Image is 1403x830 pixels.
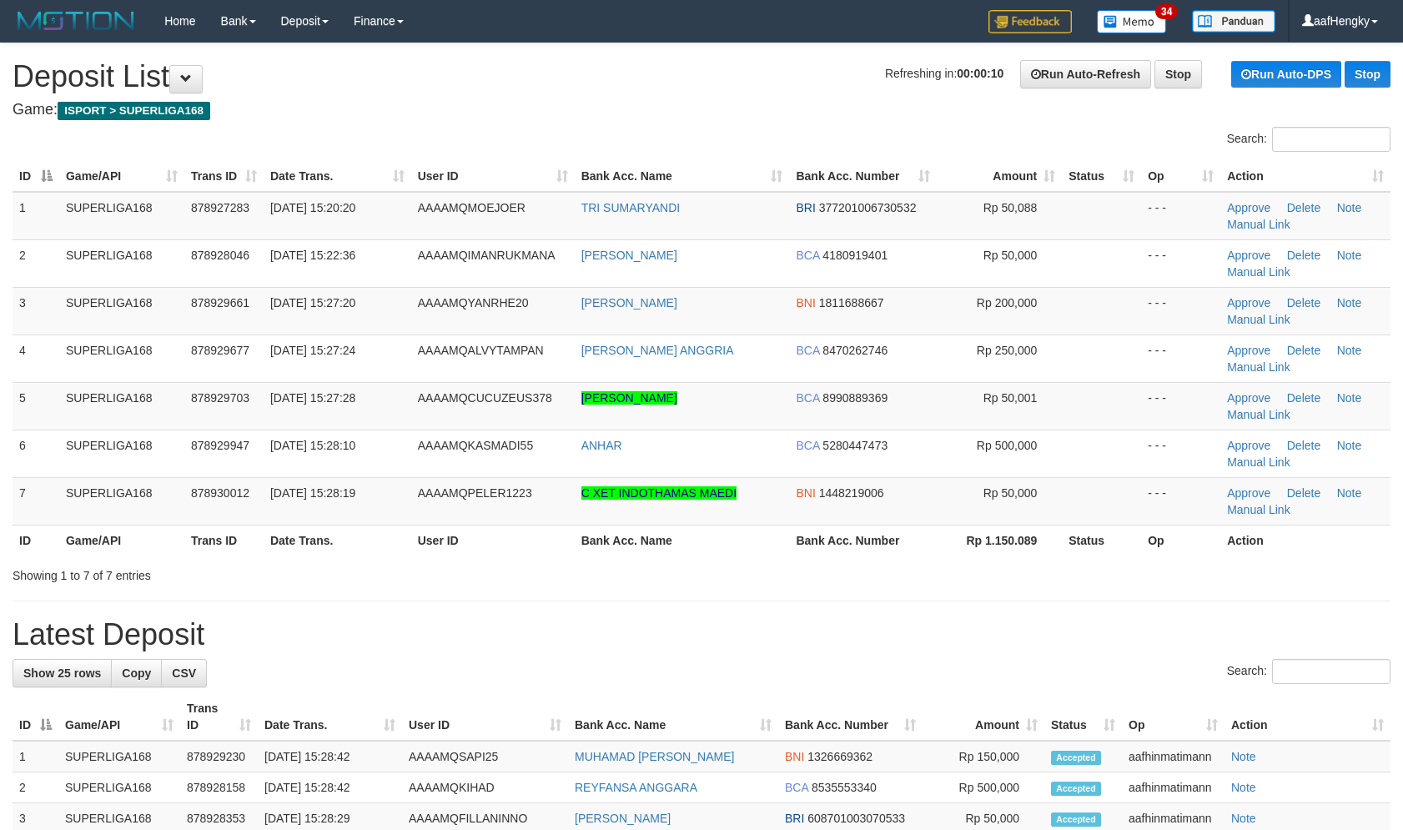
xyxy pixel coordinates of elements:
td: AAAAMQSAPI25 [402,741,568,772]
h1: Deposit List [13,60,1390,93]
th: Bank Acc. Number: activate to sort column ascending [789,161,937,192]
td: SUPERLIGA168 [58,741,180,772]
span: AAAAMQPELER1223 [418,486,532,500]
th: Date Trans. [264,525,411,556]
span: AAAAMQMOEJOER [418,201,525,214]
span: Copy 5280447473 to clipboard [822,439,888,452]
span: AAAAMQIMANRUKMANA [418,249,556,262]
th: Action: activate to sort column ascending [1224,693,1390,741]
span: Copy 8470262746 to clipboard [822,344,888,357]
th: Status [1062,525,1141,556]
span: Rp 50,088 [983,201,1038,214]
a: [PERSON_NAME] [581,391,677,405]
span: BRI [796,201,815,214]
span: [DATE] 15:22:36 [270,249,355,262]
span: BCA [796,344,819,357]
span: [DATE] 15:27:20 [270,296,355,309]
th: Bank Acc. Name: activate to sort column ascending [568,693,778,741]
th: User ID [411,525,575,556]
span: Rp 500,000 [977,439,1037,452]
th: Op: activate to sort column ascending [1122,693,1224,741]
td: - - - [1141,430,1220,477]
a: Manual Link [1227,455,1290,469]
th: Trans ID [184,525,264,556]
span: BNI [796,296,815,309]
span: AAAAMQKASMADI55 [418,439,534,452]
span: BCA [796,439,819,452]
span: ISPORT > SUPERLIGA168 [58,102,210,120]
a: Note [1337,344,1362,357]
a: Copy [111,659,162,687]
a: [PERSON_NAME] [581,249,677,262]
span: Accepted [1051,782,1101,796]
a: C XET INDOTHAMAS MAEDI [581,486,737,500]
a: Delete [1287,344,1320,357]
span: 878929703 [191,391,249,405]
a: Approve [1227,201,1270,214]
span: 878928046 [191,249,249,262]
a: Run Auto-DPS [1231,61,1341,88]
img: MOTION_logo.png [13,8,139,33]
a: Approve [1227,296,1270,309]
span: Copy 8535553340 to clipboard [812,781,877,794]
a: Manual Link [1227,360,1290,374]
a: MUHAMAD [PERSON_NAME] [575,750,734,763]
a: Approve [1227,439,1270,452]
td: Rp 500,000 [923,772,1044,803]
a: Note [1337,296,1362,309]
td: - - - [1141,335,1220,382]
img: panduan.png [1192,10,1275,33]
span: BNI [785,750,804,763]
a: ANHAR [581,439,622,452]
th: Action: activate to sort column ascending [1220,161,1390,192]
a: [PERSON_NAME] [575,812,671,825]
span: BNI [796,486,815,500]
th: ID [13,525,59,556]
strong: 00:00:10 [957,67,1003,80]
th: Game/API: activate to sort column ascending [58,693,180,741]
th: Status: activate to sort column ascending [1044,693,1122,741]
a: Approve [1227,391,1270,405]
td: 1 [13,192,59,240]
span: Copy 1326669362 to clipboard [807,750,872,763]
td: - - - [1141,239,1220,287]
th: User ID: activate to sort column ascending [402,693,568,741]
a: Note [1337,439,1362,452]
span: CSV [172,667,196,680]
a: Note [1337,391,1362,405]
a: Stop [1345,61,1390,88]
span: Copy [122,667,151,680]
a: Note [1231,781,1256,794]
th: Bank Acc. Name: activate to sort column ascending [575,161,790,192]
th: ID: activate to sort column descending [13,161,59,192]
td: SUPERLIGA168 [58,772,180,803]
a: Run Auto-Refresh [1020,60,1151,88]
td: 878928158 [180,772,258,803]
a: Approve [1227,344,1270,357]
img: Feedback.jpg [988,10,1072,33]
th: Trans ID: activate to sort column ascending [180,693,258,741]
span: Copy 377201006730532 to clipboard [819,201,917,214]
th: Date Trans.: activate to sort column ascending [258,693,402,741]
span: Accepted [1051,751,1101,765]
td: - - - [1141,192,1220,240]
td: AAAAMQKIHAD [402,772,568,803]
td: - - - [1141,287,1220,335]
span: 878929661 [191,296,249,309]
span: Show 25 rows [23,667,101,680]
span: Rp 50,001 [983,391,1038,405]
input: Search: [1272,659,1390,684]
a: [PERSON_NAME] ANGGRIA [581,344,734,357]
span: Refreshing in: [885,67,1003,80]
a: Stop [1154,60,1202,88]
span: AAAAMQYANRHE20 [418,296,529,309]
th: Trans ID: activate to sort column ascending [184,161,264,192]
a: Delete [1287,486,1320,500]
span: Accepted [1051,812,1101,827]
div: Showing 1 to 7 of 7 entries [13,561,572,584]
th: Bank Acc. Name [575,525,790,556]
span: Rp 250,000 [977,344,1037,357]
span: [DATE] 15:27:24 [270,344,355,357]
th: Op [1141,525,1220,556]
td: [DATE] 15:28:42 [258,772,402,803]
